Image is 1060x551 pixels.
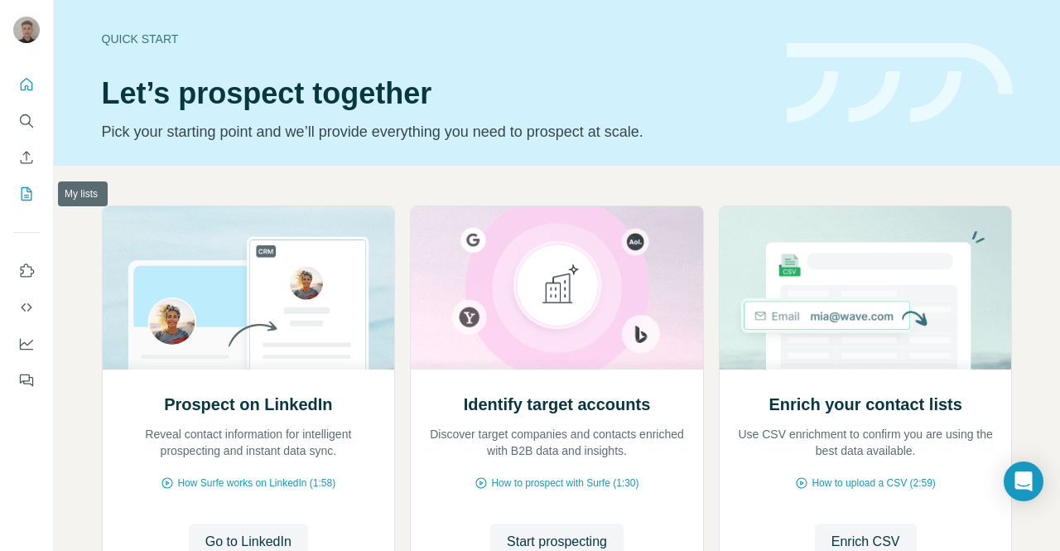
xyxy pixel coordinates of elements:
img: Enrich your contact lists [719,206,1013,370]
button: Quick start [13,70,40,99]
button: Use Surfe API [13,292,40,322]
img: Identify target accounts [410,206,704,370]
p: Pick your starting point and we’ll provide everything you need to prospect at scale. [102,120,767,143]
button: My lists [13,179,40,209]
p: Use CSV enrichment to confirm you are using the best data available. [736,426,995,459]
img: banner [787,43,1013,123]
p: Reveal contact information for intelligent prospecting and instant data sync. [119,426,378,459]
button: Use Surfe on LinkedIn [13,256,40,286]
button: Enrich CSV [13,143,40,172]
h1: Let’s prospect together [102,77,767,110]
span: How Surfe works on LinkedIn (1:58) [177,476,335,491]
p: Discover target companies and contacts enriched with B2B data and insights. [427,426,687,459]
img: Prospect on LinkedIn [102,206,396,370]
span: How to prospect with Surfe (1:30) [491,476,638,491]
div: Quick start [102,31,767,47]
button: Dashboard [13,329,40,359]
img: Avatar [13,17,40,43]
span: How to upload a CSV (2:59) [812,476,935,491]
button: Feedback [13,365,40,395]
h2: Enrich your contact lists [768,393,961,416]
h2: Prospect on LinkedIn [164,393,332,416]
h2: Identify target accounts [464,393,651,416]
button: Search [13,106,40,136]
div: Open Intercom Messenger [1004,462,1043,501]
